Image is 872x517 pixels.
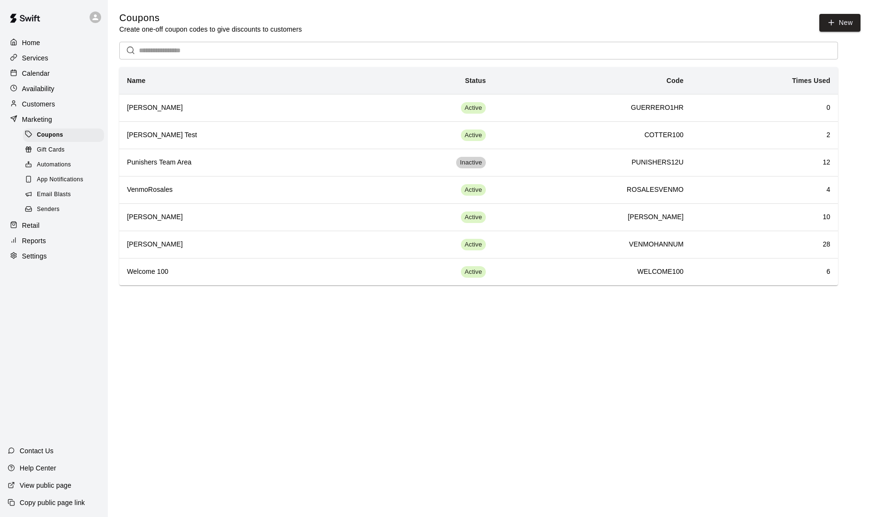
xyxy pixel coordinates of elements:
[23,128,108,142] a: Coupons
[699,130,830,141] h6: 2
[20,446,54,456] p: Contact Us
[8,218,100,233] a: Retail
[666,77,684,84] b: Code
[22,99,55,109] p: Customers
[699,103,830,113] h6: 0
[22,38,40,47] p: Home
[461,186,486,195] span: Active
[8,82,100,96] a: Availability
[119,12,302,24] h5: Coupons
[8,234,100,248] a: Reports
[23,188,108,202] a: Email Blasts
[37,175,83,185] span: App Notifications
[37,190,71,200] span: Email Blasts
[37,205,60,214] span: Senders
[461,213,486,222] span: Active
[37,130,63,140] span: Coupons
[23,173,104,187] div: App Notifications
[699,157,830,168] h6: 12
[501,239,684,250] h6: VENMOHANNUM
[37,145,65,155] span: Gift Cards
[22,115,52,124] p: Marketing
[23,173,108,188] a: App Notifications
[37,160,71,170] span: Automations
[501,130,684,141] h6: COTTER100
[461,131,486,140] span: Active
[699,185,830,195] h6: 4
[501,103,684,113] h6: GUERRERO1HR
[23,203,104,216] div: Senders
[465,77,486,84] b: Status
[20,498,85,507] p: Copy public page link
[8,249,100,263] a: Settings
[22,84,55,94] p: Availability
[127,212,345,223] h6: [PERSON_NAME]
[792,77,830,84] b: Times Used
[20,481,71,490] p: View public page
[8,97,100,111] a: Customers
[23,142,108,157] a: Gift Cards
[23,143,104,157] div: Gift Cards
[23,158,108,173] a: Automations
[461,268,486,277] span: Active
[699,212,830,223] h6: 10
[461,104,486,113] span: Active
[127,267,345,277] h6: Welcome 100
[501,185,684,195] h6: ROSALESVENMO
[461,240,486,249] span: Active
[119,67,838,285] table: simple table
[22,69,50,78] p: Calendar
[23,202,108,217] a: Senders
[8,51,100,65] a: Services
[501,157,684,168] h6: PUNISHERS12U
[501,267,684,277] h6: WELCOME100
[819,14,861,32] button: New
[20,463,56,473] p: Help Center
[127,103,345,113] h6: [PERSON_NAME]
[22,221,40,230] p: Retail
[456,158,486,167] span: Inactive
[127,130,345,141] h6: [PERSON_NAME] Test
[699,267,830,277] h6: 6
[699,239,830,250] h6: 28
[23,129,104,142] div: Coupons
[8,66,100,81] a: Calendar
[127,185,345,195] h6: VenmoRosales
[501,212,684,223] h6: [PERSON_NAME]
[8,112,100,127] a: Marketing
[23,188,104,201] div: Email Blasts
[23,158,104,172] div: Automations
[22,53,48,63] p: Services
[127,239,345,250] h6: [PERSON_NAME]
[119,24,302,34] p: Create one-off coupon codes to give discounts to customers
[22,251,47,261] p: Settings
[127,157,345,168] h6: Punishers Team Area
[127,77,146,84] b: Name
[8,35,100,50] a: Home
[22,236,46,246] p: Reports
